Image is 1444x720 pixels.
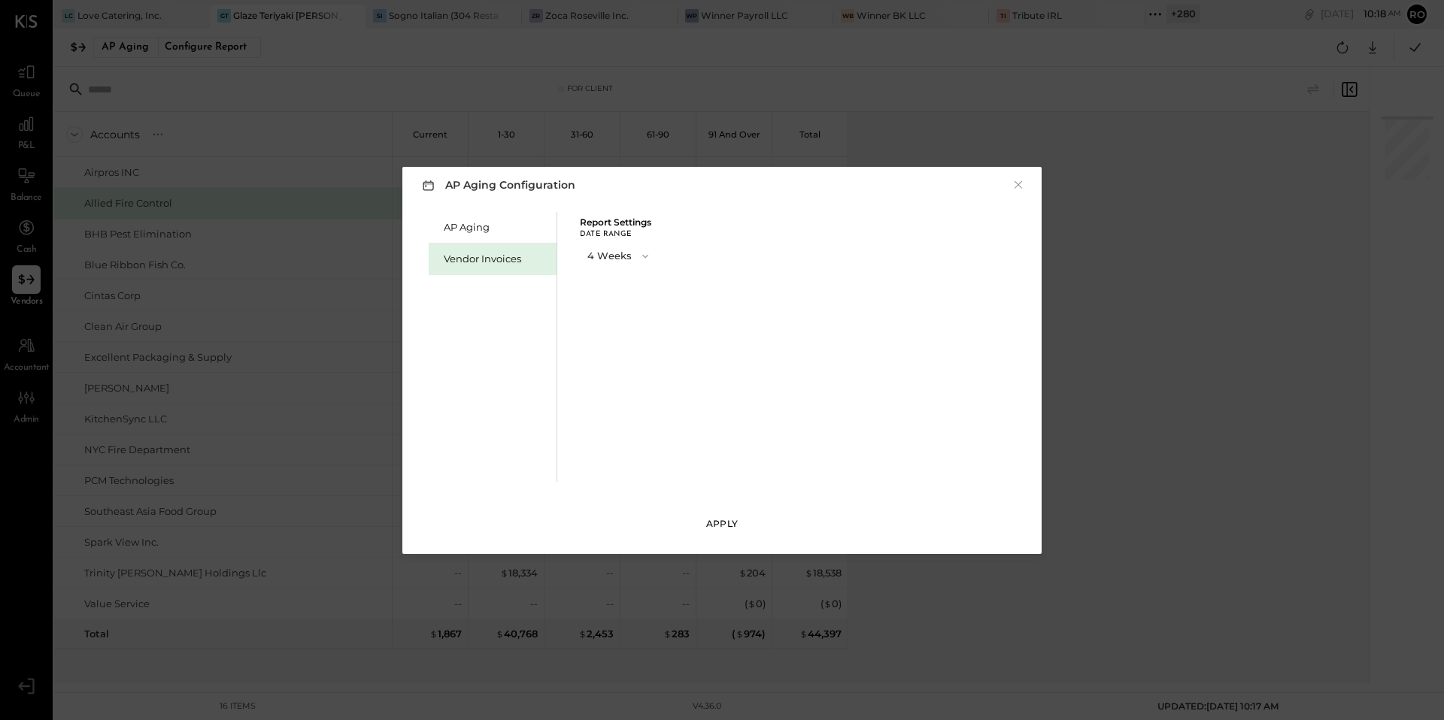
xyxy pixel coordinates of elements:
[580,242,659,270] button: 4 Weeks
[419,176,575,195] h3: AP Aging Configuration
[684,512,760,536] button: Apply
[1012,177,1025,192] button: ×
[444,220,549,234] div: AP Aging
[580,231,659,238] div: Date Range
[706,517,738,530] div: Apply
[580,218,659,227] div: Report Settings
[444,252,549,266] div: Vendor Invoices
